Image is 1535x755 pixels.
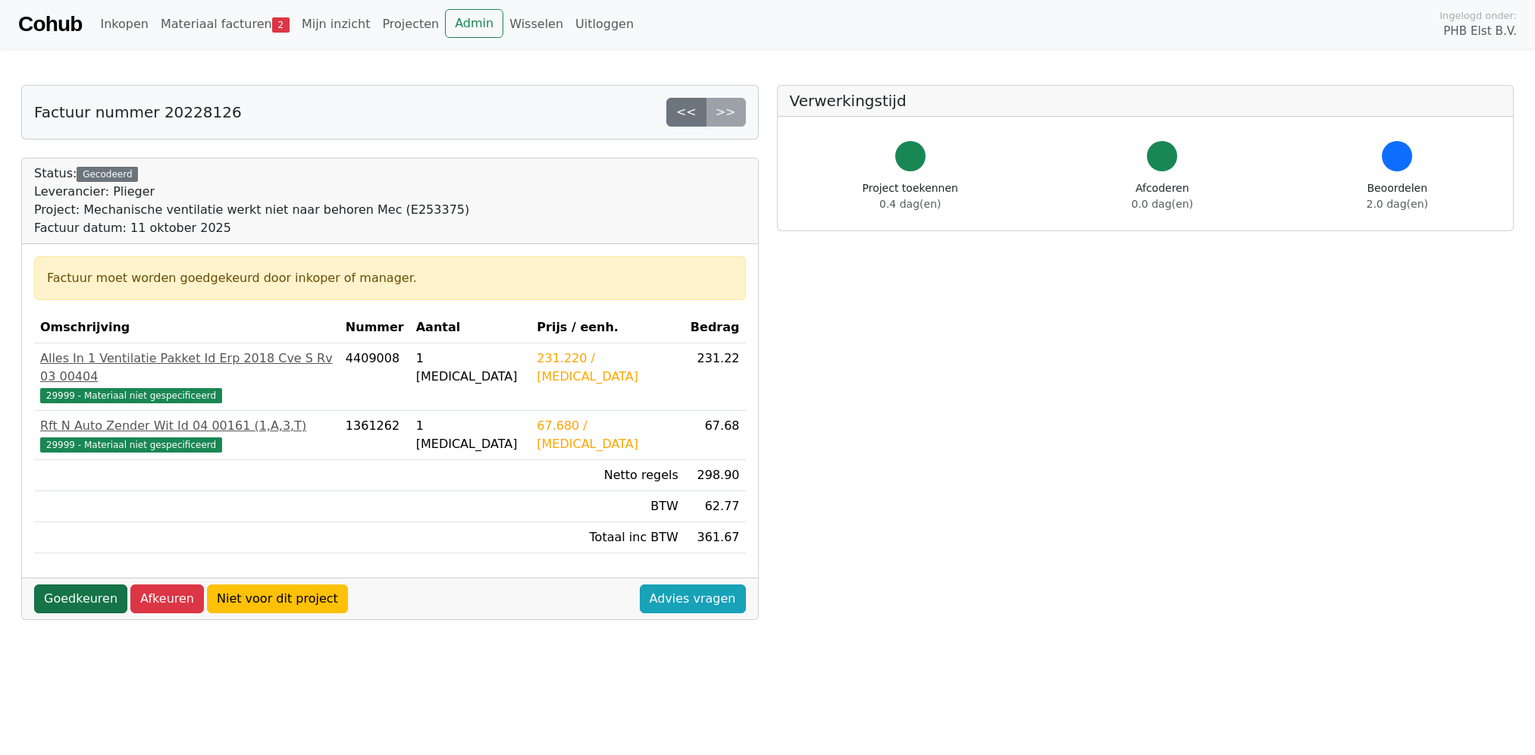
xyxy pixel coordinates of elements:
span: 29999 - Materiaal niet gespecificeerd [40,437,222,453]
th: Bedrag [684,312,746,343]
td: 4409008 [340,343,410,411]
a: Rft N Auto Zender Wit Id 04 00161 (1,A,3,T)29999 - Materiaal niet gespecificeerd [40,417,334,453]
td: BTW [531,491,684,522]
h5: Verwerkingstijd [790,92,1502,110]
a: Uitloggen [569,9,640,39]
a: Inkopen [94,9,154,39]
td: Totaal inc BTW [531,522,684,553]
a: Admin [445,9,503,38]
span: 2.0 dag(en) [1367,198,1428,210]
td: 231.22 [684,343,746,411]
span: PHB Elst B.V. [1443,23,1517,40]
div: 1 [MEDICAL_DATA] [416,349,525,386]
th: Aantal [410,312,531,343]
a: << [666,98,706,127]
a: Alles In 1 Ventilatie Pakket Id Erp 2018 Cve S Rv 03 0040429999 - Materiaal niet gespecificeerd [40,349,334,404]
td: 361.67 [684,522,746,553]
div: Beoordelen [1367,180,1428,212]
a: Materiaal facturen2 [155,9,296,39]
a: Wisselen [503,9,569,39]
a: Cohub [18,6,82,42]
div: 231.220 / [MEDICAL_DATA] [537,349,678,386]
div: 67.680 / [MEDICAL_DATA] [537,417,678,453]
td: 1361262 [340,411,410,460]
div: Status: [34,164,469,237]
div: Factuur datum: 11 oktober 2025 [34,219,469,237]
a: Advies vragen [640,584,746,613]
span: 0.4 dag(en) [879,198,941,210]
div: Gecodeerd [77,167,138,182]
div: Alles In 1 Ventilatie Pakket Id Erp 2018 Cve S Rv 03 00404 [40,349,334,386]
th: Omschrijving [34,312,340,343]
span: 29999 - Materiaal niet gespecificeerd [40,388,222,403]
a: Projecten [376,9,445,39]
th: Prijs / eenh. [531,312,684,343]
td: 62.77 [684,491,746,522]
span: 2 [272,17,290,33]
div: Factuur moet worden goedgekeurd door inkoper of manager. [47,269,733,287]
div: Project toekennen [863,180,958,212]
div: Rft N Auto Zender Wit Id 04 00161 (1,A,3,T) [40,417,334,435]
a: Niet voor dit project [207,584,348,613]
div: Leverancier: Plieger [34,183,469,201]
div: Project: Mechanische ventilatie werkt niet naar behoren Mec (E253375) [34,201,469,219]
div: 1 [MEDICAL_DATA] [416,417,525,453]
td: Netto regels [531,460,684,491]
a: Afkeuren [130,584,204,613]
h5: Factuur nummer 20228126 [34,103,242,121]
span: Ingelogd onder: [1439,8,1517,23]
a: Goedkeuren [34,584,127,613]
td: 67.68 [684,411,746,460]
a: Mijn inzicht [296,9,377,39]
td: 298.90 [684,460,746,491]
div: Afcoderen [1132,180,1193,212]
span: 0.0 dag(en) [1132,198,1193,210]
th: Nummer [340,312,410,343]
